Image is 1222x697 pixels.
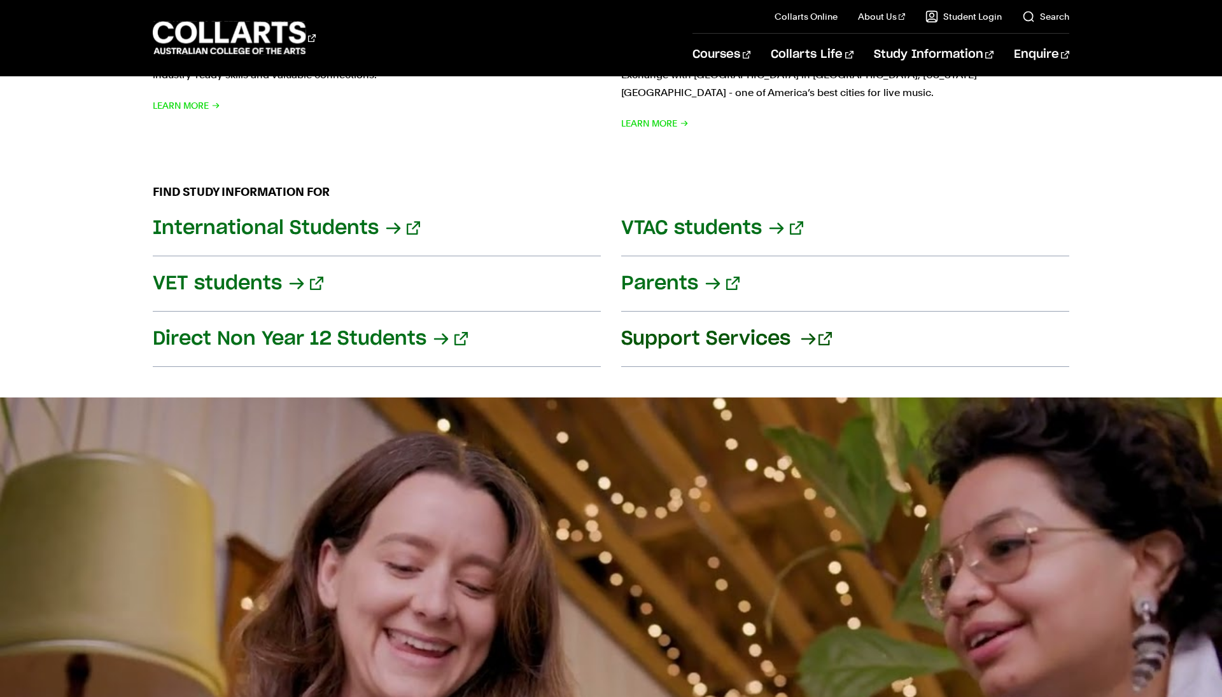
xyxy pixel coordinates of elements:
[874,34,994,76] a: Study Information
[153,20,316,56] div: Go to homepage
[925,10,1002,23] a: Student Login
[621,114,689,132] span: Learn More
[775,10,838,23] a: Collarts Online
[621,201,1069,256] a: VTAC students
[771,34,853,76] a: Collarts Life
[621,256,1069,312] a: Parents
[153,201,601,256] a: International Students
[153,312,601,367] a: Direct Non Year 12 Students
[153,183,1069,201] h2: FIND STUDY INFORMATION FOR
[858,10,905,23] a: About Us
[692,34,750,76] a: Courses
[1014,34,1069,76] a: Enquire
[621,312,1069,367] a: Support Services
[153,97,220,114] span: Learn More
[1022,10,1069,23] a: Search
[153,256,601,312] a: VET students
